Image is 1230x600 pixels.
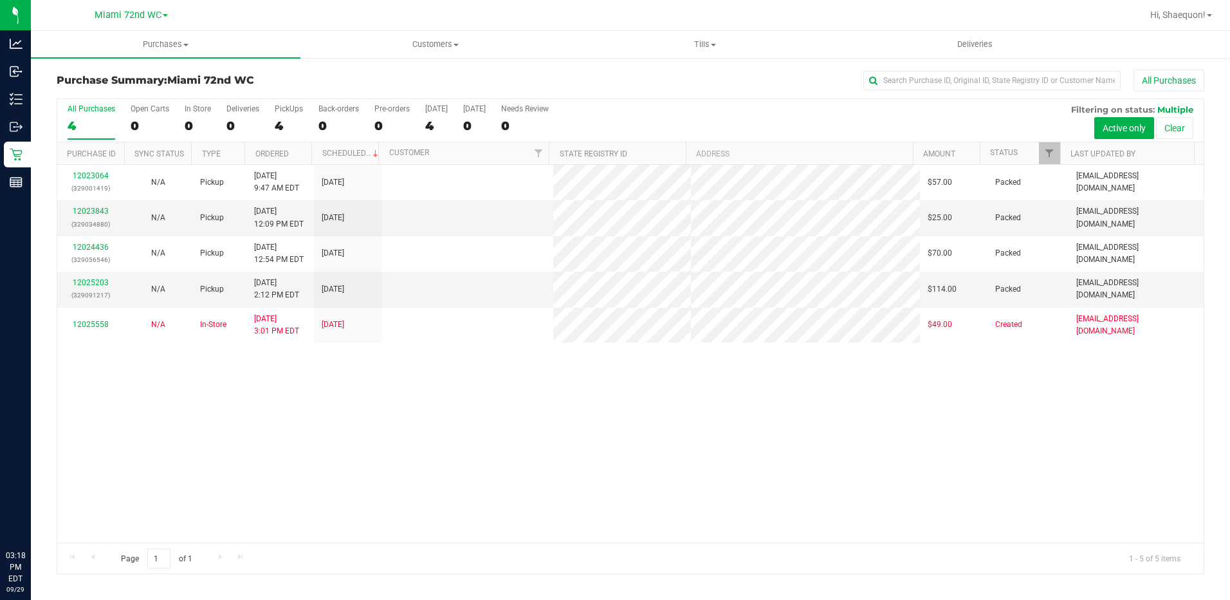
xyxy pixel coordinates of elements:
a: 12023843 [73,207,109,216]
div: Open Carts [131,104,169,113]
span: $70.00 [928,247,952,259]
span: Packed [995,247,1021,259]
span: In-Store [200,319,226,331]
span: [EMAIL_ADDRESS][DOMAIN_NAME] [1076,170,1196,194]
a: Tills [571,31,840,58]
a: 12023064 [73,171,109,180]
a: Ordered [255,149,289,158]
button: N/A [151,319,165,331]
span: Packed [995,212,1021,224]
a: Customers [300,31,570,58]
span: [DATE] 3:01 PM EDT [254,313,299,337]
p: (329056546) [65,254,117,266]
inline-svg: Analytics [10,37,23,50]
span: $49.00 [928,319,952,331]
span: Hi, Shaequon! [1150,10,1206,20]
a: Last Updated By [1070,149,1135,158]
a: Filter [1039,142,1060,164]
a: Purchases [31,31,300,58]
div: [DATE] [425,104,448,113]
a: Sync Status [134,149,184,158]
p: (329034880) [65,218,117,230]
span: Packed [995,176,1021,189]
span: Pickup [200,176,224,189]
a: Deliveries [840,31,1110,58]
button: Clear [1156,117,1193,139]
inline-svg: Reports [10,176,23,189]
button: N/A [151,283,165,295]
div: 0 [131,118,169,133]
p: (329091217) [65,289,117,301]
input: 1 [147,548,170,568]
h3: Purchase Summary: [57,75,439,86]
span: Page of 1 [110,548,203,568]
span: [EMAIL_ADDRESS][DOMAIN_NAME] [1076,205,1196,230]
span: Not Applicable [151,213,165,222]
button: N/A [151,247,165,259]
inline-svg: Inbound [10,65,23,78]
span: [DATE] [322,212,344,224]
div: 4 [275,118,303,133]
span: [DATE] 12:09 PM EDT [254,205,304,230]
div: 4 [425,118,448,133]
div: [DATE] [463,104,486,113]
span: [DATE] 9:47 AM EDT [254,170,299,194]
span: Miami 72nd WC [167,74,254,86]
span: [DATE] [322,283,344,295]
span: 1 - 5 of 5 items [1119,548,1191,568]
button: Active only [1094,117,1154,139]
button: N/A [151,176,165,189]
div: Pre-orders [374,104,410,113]
span: [DATE] 12:54 PM EDT [254,241,304,266]
span: Multiple [1157,104,1193,115]
div: Deliveries [226,104,259,113]
div: 4 [68,118,115,133]
div: Needs Review [501,104,549,113]
span: Deliveries [940,39,1010,50]
button: N/A [151,212,165,224]
input: Search Purchase ID, Original ID, State Registry ID or Customer Name... [863,71,1121,90]
a: Filter [528,142,549,164]
span: $25.00 [928,212,952,224]
button: All Purchases [1134,70,1204,91]
a: 12025558 [73,320,109,329]
a: Amount [923,149,955,158]
span: Pickup [200,247,224,259]
span: [DATE] 2:12 PM EDT [254,277,299,301]
span: Pickup [200,283,224,295]
inline-svg: Outbound [10,120,23,133]
span: Filtering on status: [1071,104,1155,115]
span: Tills [571,39,840,50]
a: State Registry ID [560,149,627,158]
p: 09/29 [6,585,25,594]
span: [EMAIL_ADDRESS][DOMAIN_NAME] [1076,277,1196,301]
span: Not Applicable [151,248,165,258]
span: Customers [301,39,569,50]
a: Scheduled [322,149,381,158]
inline-svg: Inventory [10,93,23,106]
div: PickUps [275,104,303,113]
span: Miami 72nd WC [95,10,161,21]
span: $114.00 [928,283,957,295]
p: (329001419) [65,182,117,194]
span: Not Applicable [151,320,165,329]
span: Pickup [200,212,224,224]
a: Customer [389,148,429,157]
span: Not Applicable [151,285,165,294]
span: $57.00 [928,176,952,189]
div: 0 [318,118,359,133]
a: 12024436 [73,243,109,252]
span: [EMAIL_ADDRESS][DOMAIN_NAME] [1076,241,1196,266]
span: Purchases [31,39,300,50]
div: 0 [501,118,549,133]
span: [EMAIL_ADDRESS][DOMAIN_NAME] [1076,313,1196,337]
iframe: Resource center [13,497,51,536]
a: 12025203 [73,278,109,287]
div: 0 [463,118,486,133]
div: In Store [185,104,211,113]
a: Status [990,148,1018,157]
div: 0 [226,118,259,133]
span: [DATE] [322,319,344,331]
span: Packed [995,283,1021,295]
th: Address [686,142,913,165]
